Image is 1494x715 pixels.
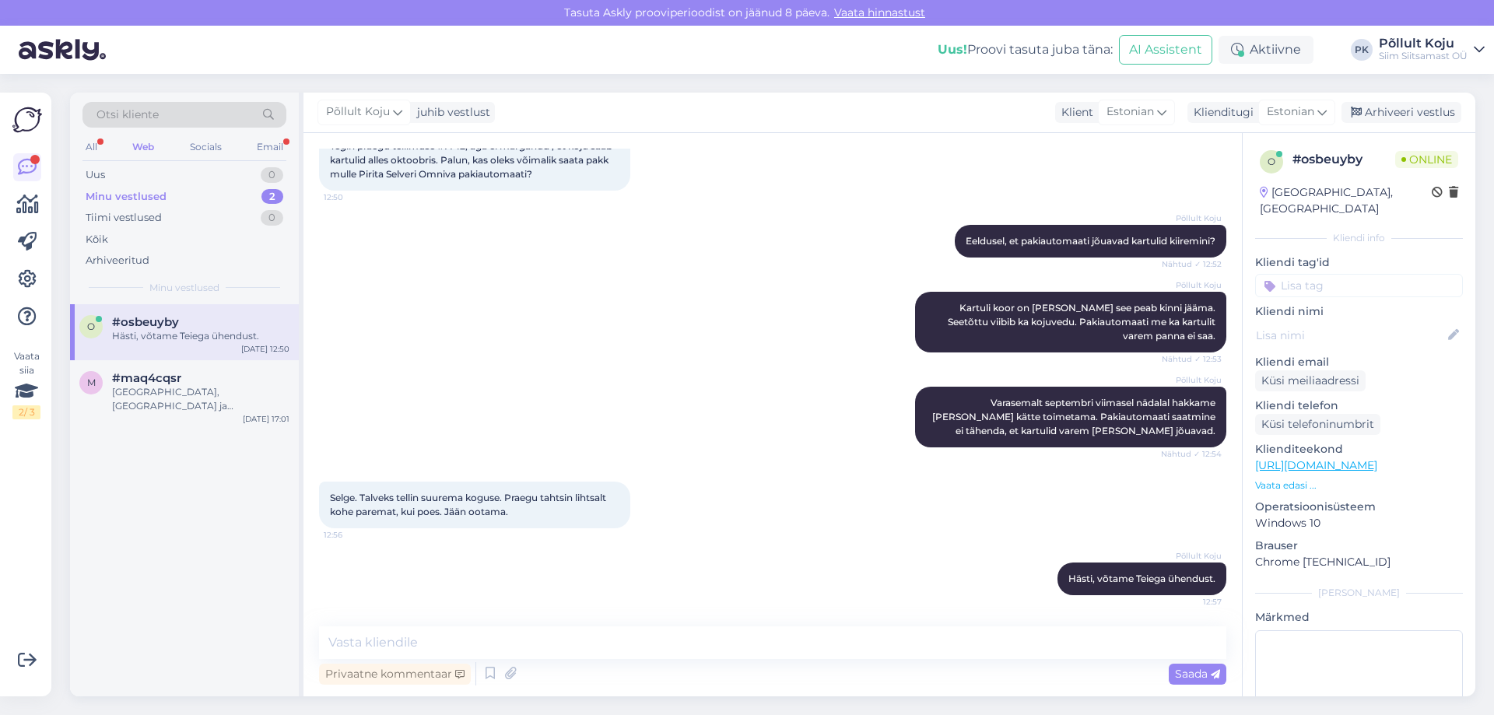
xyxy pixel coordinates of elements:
div: Proovi tasuta juba täna: [938,40,1113,59]
span: o [1268,156,1275,167]
span: Selge. Talveks tellin suurema koguse. Praegu tahtsin lihtsalt kohe paremat, kui poes. Jään ootama. [330,492,608,517]
span: Põllult Koju [1163,550,1222,562]
p: Vaata edasi ... [1255,478,1463,492]
p: Kliendi tag'id [1255,254,1463,271]
div: Küsi telefoninumbrit [1255,414,1380,435]
a: Vaata hinnastust [829,5,930,19]
div: Tiimi vestlused [86,210,162,226]
div: # osbeuyby [1292,150,1395,169]
div: Hästi, võtame Teiega ühendust. [112,329,289,343]
div: PK [1351,39,1373,61]
p: Kliendi telefon [1255,398,1463,414]
p: Windows 10 [1255,515,1463,531]
div: Küsi meiliaadressi [1255,370,1366,391]
div: Socials [187,137,225,157]
div: Aktiivne [1219,36,1313,64]
span: Põllult Koju [1163,212,1222,224]
span: Põllult Koju [1163,374,1222,386]
div: Klienditugi [1187,104,1254,121]
span: Tegin praegu tellimuse #7742, aga ei märganud , et koju saab kartulid alles oktoobris. Palun, kas... [330,140,615,180]
span: #maq4cqsr [112,371,181,385]
span: o [87,321,95,332]
span: Põllult Koju [326,103,390,121]
p: Brauser [1255,538,1463,554]
p: Chrome [TECHNICAL_ID] [1255,554,1463,570]
span: 12:56 [324,529,382,541]
div: Web [129,137,157,157]
div: Arhiveeritud [86,253,149,268]
div: [GEOGRAPHIC_DATA], [GEOGRAPHIC_DATA] ja lähiümbruses kehtib tasuta tarne alates 18 € tellimusest,... [112,385,289,413]
div: Kõik [86,232,108,247]
span: Hästi, võtame Teiega ühendust. [1068,573,1215,584]
span: 12:57 [1163,596,1222,608]
div: Vaata siia [12,349,40,419]
span: Online [1395,151,1458,168]
span: Otsi kliente [96,107,159,123]
p: Märkmed [1255,609,1463,626]
span: Nähtud ✓ 12:52 [1162,258,1222,270]
span: #osbeuyby [112,315,179,329]
img: Askly Logo [12,105,42,135]
span: Estonian [1106,103,1154,121]
div: Siim Siitsamast OÜ [1379,50,1468,62]
span: Nähtud ✓ 12:54 [1161,448,1222,460]
p: Operatsioonisüsteem [1255,499,1463,515]
a: Põllult KojuSiim Siitsamast OÜ [1379,37,1485,62]
input: Lisa tag [1255,274,1463,297]
div: Arhiveeri vestlus [1341,102,1461,123]
div: 2 / 3 [12,405,40,419]
span: Varasemalt septembri viimasel nädalal hakkame [PERSON_NAME] kätte toimetama. Pakiautomaati saatmi... [932,397,1218,436]
p: Klienditeekond [1255,441,1463,457]
span: Estonian [1267,103,1314,121]
div: Minu vestlused [86,189,167,205]
span: Nähtud ✓ 12:53 [1162,353,1222,365]
div: Email [254,137,286,157]
div: Privaatne kommentaar [319,664,471,685]
div: Klient [1055,104,1093,121]
span: 12:50 [324,191,382,203]
span: Kartuli koor on [PERSON_NAME] see peab kinni jääma. Seetõttu viibib ka kojuvedu. Pakiautomaati me... [948,302,1218,342]
div: Põllult Koju [1379,37,1468,50]
span: Eeldusel, et pakiautomaati jõuavad kartulid kiiremini? [966,235,1215,247]
div: [DATE] 17:01 [243,413,289,425]
div: Uus [86,167,105,183]
span: Põllult Koju [1163,279,1222,291]
div: [PERSON_NAME] [1255,586,1463,600]
div: [GEOGRAPHIC_DATA], [GEOGRAPHIC_DATA] [1260,184,1432,217]
b: Uus! [938,42,967,57]
a: [URL][DOMAIN_NAME] [1255,458,1377,472]
span: Minu vestlused [149,281,219,295]
div: [DATE] 12:50 [241,343,289,355]
div: 2 [261,189,283,205]
div: Kliendi info [1255,231,1463,245]
div: All [82,137,100,157]
button: AI Assistent [1119,35,1212,65]
div: juhib vestlust [411,104,490,121]
p: Kliendi email [1255,354,1463,370]
p: Kliendi nimi [1255,303,1463,320]
span: m [87,377,96,388]
div: 0 [261,210,283,226]
span: Saada [1175,667,1220,681]
div: 0 [261,167,283,183]
input: Lisa nimi [1256,327,1445,344]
